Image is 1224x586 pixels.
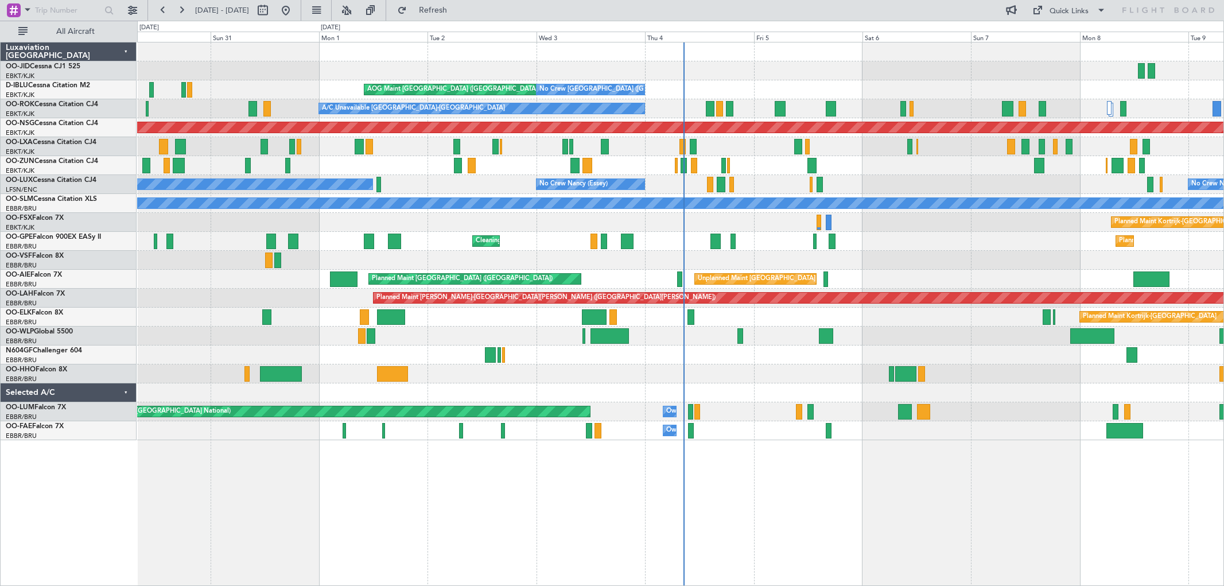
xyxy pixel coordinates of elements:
[6,404,66,411] a: OO-LUMFalcon 7X
[539,81,732,98] div: No Crew [GEOGRAPHIC_DATA] ([GEOGRAPHIC_DATA] National)
[862,32,971,42] div: Sat 6
[6,166,34,175] a: EBKT/KJK
[6,261,37,270] a: EBBR/BRU
[666,422,744,439] div: Owner Melsbroek Air Base
[392,1,461,20] button: Refresh
[6,148,34,156] a: EBKT/KJK
[6,404,34,411] span: OO-LUM
[6,290,33,297] span: OO-LAH
[6,318,37,327] a: EBBR/BRU
[754,32,862,42] div: Fri 5
[139,23,159,33] div: [DATE]
[322,100,505,117] div: A/C Unavailable [GEOGRAPHIC_DATA]-[GEOGRAPHIC_DATA]
[6,271,62,278] a: OO-AIEFalcon 7X
[6,366,67,373] a: OO-HHOFalcon 8X
[6,63,30,70] span: OO-JID
[6,299,37,308] a: EBBR/BRU
[1080,32,1188,42] div: Mon 8
[1027,1,1112,20] button: Quick Links
[537,32,645,42] div: Wed 3
[428,32,536,42] div: Tue 2
[6,101,34,108] span: OO-ROK
[6,328,73,335] a: OO-WLPGlobal 5500
[367,81,566,98] div: AOG Maint [GEOGRAPHIC_DATA] ([GEOGRAPHIC_DATA] National)
[666,403,744,420] div: Owner Melsbroek Air Base
[6,177,96,184] a: OO-LUXCessna Citation CJ4
[6,223,34,232] a: EBKT/KJK
[698,270,914,288] div: Unplanned Maint [GEOGRAPHIC_DATA] ([GEOGRAPHIC_DATA] National)
[6,271,30,278] span: OO-AIE
[372,270,553,288] div: Planned Maint [GEOGRAPHIC_DATA] ([GEOGRAPHIC_DATA])
[645,32,753,42] div: Thu 4
[6,101,98,108] a: OO-ROKCessna Citation CJ4
[6,253,64,259] a: OO-VSFFalcon 8X
[6,91,34,99] a: EBKT/KJK
[6,196,33,203] span: OO-SLM
[6,413,37,421] a: EBBR/BRU
[6,328,34,335] span: OO-WLP
[321,23,340,33] div: [DATE]
[13,22,125,41] button: All Aircraft
[971,32,1079,42] div: Sun 7
[6,139,33,146] span: OO-LXA
[6,253,32,259] span: OO-VSF
[195,5,249,15] span: [DATE] - [DATE]
[6,139,96,146] a: OO-LXACessna Citation CJ4
[6,110,34,118] a: EBKT/KJK
[6,347,33,354] span: N604GF
[6,196,97,203] a: OO-SLMCessna Citation XLS
[319,32,428,42] div: Mon 1
[6,158,34,165] span: OO-ZUN
[6,82,28,89] span: D-IBLU
[6,309,32,316] span: OO-ELK
[6,242,37,251] a: EBBR/BRU
[1083,308,1217,325] div: Planned Maint Kortrijk-[GEOGRAPHIC_DATA]
[35,2,101,19] input: Trip Number
[6,234,101,240] a: OO-GPEFalcon 900EX EASy II
[6,366,36,373] span: OO-HHO
[6,337,37,346] a: EBBR/BRU
[376,289,716,306] div: Planned Maint [PERSON_NAME]-[GEOGRAPHIC_DATA][PERSON_NAME] ([GEOGRAPHIC_DATA][PERSON_NAME])
[6,290,65,297] a: OO-LAHFalcon 7X
[476,232,667,250] div: Cleaning [GEOGRAPHIC_DATA] ([GEOGRAPHIC_DATA] National)
[6,375,37,383] a: EBBR/BRU
[211,32,319,42] div: Sun 31
[6,423,64,430] a: OO-FAEFalcon 7X
[6,423,32,430] span: OO-FAE
[539,176,608,193] div: No Crew Nancy (Essey)
[6,432,37,440] a: EBBR/BRU
[30,28,121,36] span: All Aircraft
[1050,6,1089,17] div: Quick Links
[6,280,37,289] a: EBBR/BRU
[6,158,98,165] a: OO-ZUNCessna Citation CJ4
[6,215,32,222] span: OO-FSX
[6,72,34,80] a: EBKT/KJK
[6,185,37,194] a: LFSN/ENC
[6,120,98,127] a: OO-NSGCessna Citation CJ4
[6,82,90,89] a: D-IBLUCessna Citation M2
[6,204,37,213] a: EBBR/BRU
[6,215,64,222] a: OO-FSXFalcon 7X
[6,347,82,354] a: N604GFChallenger 604
[102,32,210,42] div: Sat 30
[6,234,33,240] span: OO-GPE
[6,356,37,364] a: EBBR/BRU
[6,63,80,70] a: OO-JIDCessna CJ1 525
[6,309,63,316] a: OO-ELKFalcon 8X
[409,6,457,14] span: Refresh
[6,120,34,127] span: OO-NSG
[6,177,33,184] span: OO-LUX
[6,129,34,137] a: EBKT/KJK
